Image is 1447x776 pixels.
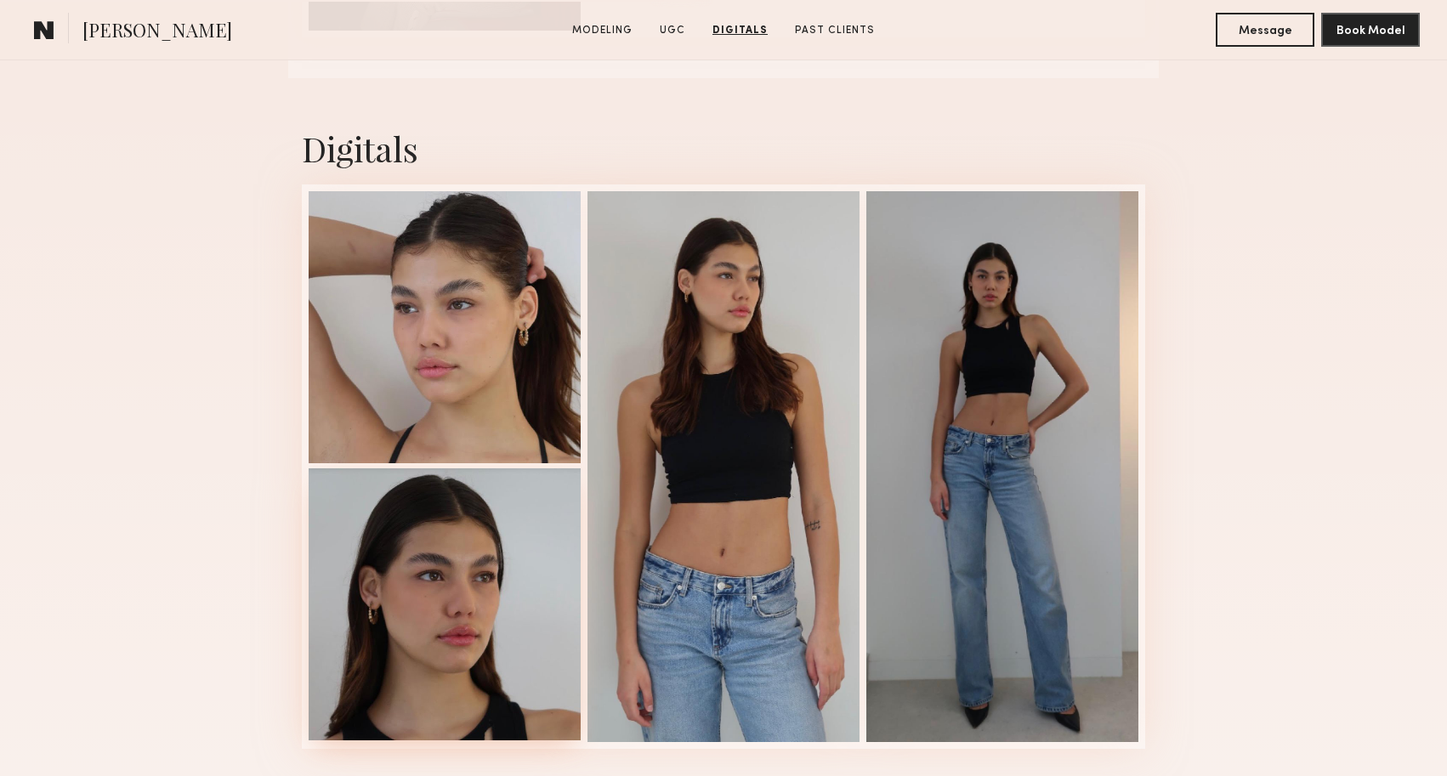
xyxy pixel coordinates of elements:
button: Message [1216,13,1314,47]
button: Book Model [1321,13,1420,47]
a: Modeling [565,23,639,38]
a: Digitals [706,23,775,38]
a: Past Clients [788,23,882,38]
a: Book Model [1321,22,1420,37]
a: UGC [653,23,692,38]
div: Digitals [302,126,1145,171]
span: [PERSON_NAME] [82,17,232,47]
